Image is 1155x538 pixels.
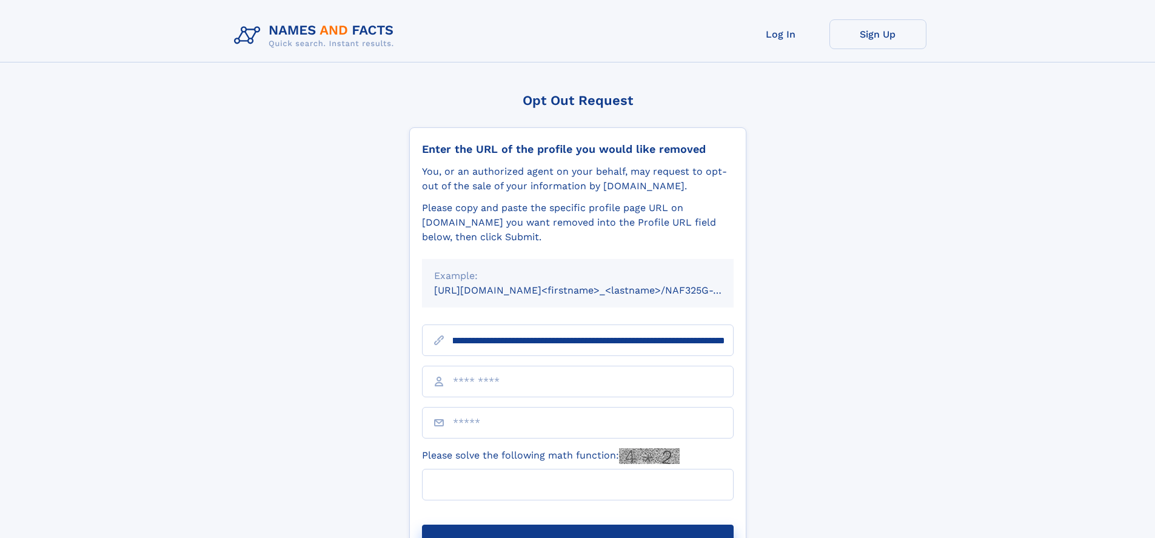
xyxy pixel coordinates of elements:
[829,19,926,49] a: Sign Up
[422,164,734,193] div: You, or an authorized agent on your behalf, may request to opt-out of the sale of your informatio...
[229,19,404,52] img: Logo Names and Facts
[434,269,721,283] div: Example:
[732,19,829,49] a: Log In
[409,93,746,108] div: Opt Out Request
[422,201,734,244] div: Please copy and paste the specific profile page URL on [DOMAIN_NAME] you want removed into the Pr...
[434,284,757,296] small: [URL][DOMAIN_NAME]<firstname>_<lastname>/NAF325G-xxxxxxxx
[422,143,734,156] div: Enter the URL of the profile you would like removed
[422,448,680,464] label: Please solve the following math function:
